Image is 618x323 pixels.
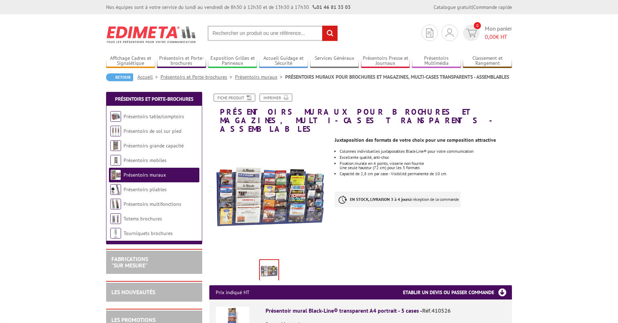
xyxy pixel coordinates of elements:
a: Fiche produit [214,94,255,101]
a: Présentoirs Presse et Journaux [361,55,410,67]
div: | [434,4,512,11]
a: devis rapide 0 Mon panier 0,00€ HT [461,25,512,41]
a: Présentoirs muraux [235,74,285,80]
h1: PRÉSENTOIRS MURAUX POUR BROCHURES ET MAGAZINES, MULTI-CASES TRANSPARENTS - ASSEMBLABLES [204,94,517,134]
img: Tourniquets brochures [110,228,121,239]
img: devis rapide [426,28,433,37]
li: Capacité de 2,8 cm par case - Visibilité permanente de 10 cm [340,172,512,176]
a: Affichage Cadres et Signalétique [106,55,155,67]
a: Imprimer [260,94,292,101]
img: presentoirs_muraux_410526_1.jpg [209,137,329,257]
a: Présentoirs table/comptoirs [124,113,184,120]
img: devis rapide [466,29,477,37]
a: Présentoirs de sol sur pied [124,128,181,134]
input: Rechercher un produit ou une référence... [208,26,338,41]
span: Mon panier [485,25,512,41]
a: Exposition Grilles et Panneaux [208,55,257,67]
strong: 01 46 81 33 03 [313,4,351,10]
a: Présentoirs pliables [124,186,167,193]
li: PRÉSENTOIRS MURAUX POUR BROCHURES ET MAGAZINES, MULTI-CASES TRANSPARENTS - ASSEMBLABLES [285,73,509,80]
a: Tourniquets brochures [124,230,173,236]
div: Présentoir mural Black-Line® transparent A4 portrait - 5 cases - [266,307,506,315]
a: Classement et Rangement [463,55,512,67]
img: Présentoirs muraux [110,170,121,180]
li: Excellente qualité, anti-choc [340,155,512,160]
h3: Etablir un devis ou passer commande [403,285,512,299]
a: Présentoirs multifonctions [124,201,181,207]
a: Présentoirs et Porte-brochures [115,96,193,102]
input: rechercher [322,26,337,41]
span: Réf.410526 [422,307,451,314]
img: Présentoirs de sol sur pied [110,126,121,136]
span: 0,00 [485,33,496,40]
a: Services Généraux [310,55,359,67]
a: Accueil Guidage et Sécurité [259,55,308,67]
a: Présentoirs Multimédia [412,55,461,67]
img: devis rapide [446,28,454,37]
p: à réception de la commande [335,192,461,207]
a: Catalogue gratuit [434,4,472,10]
a: Présentoirs muraux [124,172,166,178]
img: Totems brochures [110,213,121,224]
img: Présentoirs table/comptoirs [110,111,121,122]
a: Présentoirs grande capacité [124,142,184,149]
a: Présentoirs et Porte-brochures [161,74,235,80]
a: FABRICATIONS"Sur Mesure" [111,255,148,269]
img: Présentoirs pliables [110,184,121,195]
span: 0 [474,22,481,29]
img: presentoirs_muraux_410526_1.jpg [260,260,278,282]
strong: Juxtaposition des formats de votre choix pour une composition attractive [335,137,496,143]
img: Présentoirs grande capacité [110,140,121,151]
span: € HT [485,33,512,41]
a: Présentoirs mobiles [124,157,167,163]
a: LES NOUVEAUTÉS [111,288,155,296]
p: Prix indiqué HT [216,285,250,299]
a: Commande rapide [473,4,512,10]
a: Présentoirs et Porte-brochures [157,55,206,67]
img: Présentoirs mobiles [110,155,121,166]
a: Retour [106,73,133,81]
a: Accueil [137,74,161,80]
li: Colonnes individuelles juxtaposables Black-Line® pour votre communication [340,149,512,153]
a: Totems brochures [124,215,162,222]
img: Présentoirs multifonctions [110,199,121,209]
li: Fixation murale en 4 points, visserie non fournie Une seule hauteur (72 cm) pour les 3 formats [340,161,512,170]
strong: EN STOCK, LIVRAISON 3 à 4 jours [350,197,410,202]
div: Nos équipes sont à votre service du lundi au vendredi de 8h30 à 12h30 et de 13h30 à 17h30 [106,4,351,11]
img: Edimeta [106,21,197,48]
